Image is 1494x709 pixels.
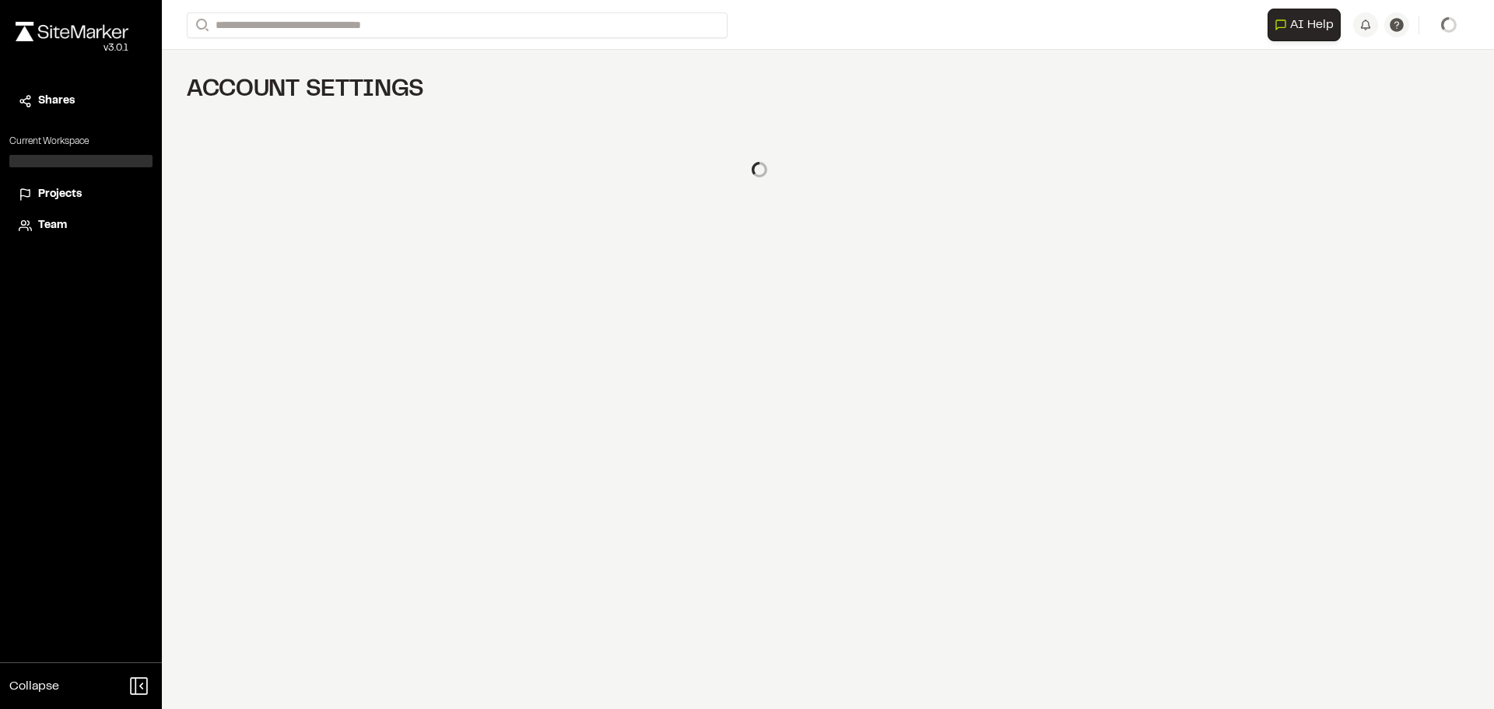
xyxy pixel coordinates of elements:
[19,186,143,203] a: Projects
[19,217,143,234] a: Team
[16,22,128,41] img: rebrand.png
[38,93,75,110] span: Shares
[19,93,143,110] a: Shares
[1268,9,1347,41] div: Open AI Assistant
[16,41,128,55] div: Oh geez...please don't...
[38,186,82,203] span: Projects
[9,135,153,149] p: Current Workspace
[38,217,67,234] span: Team
[187,12,215,38] button: Search
[9,677,59,696] span: Collapse
[1290,16,1334,34] span: AI Help
[1268,9,1341,41] button: Open AI Assistant
[187,75,1332,106] h1: Account Settings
